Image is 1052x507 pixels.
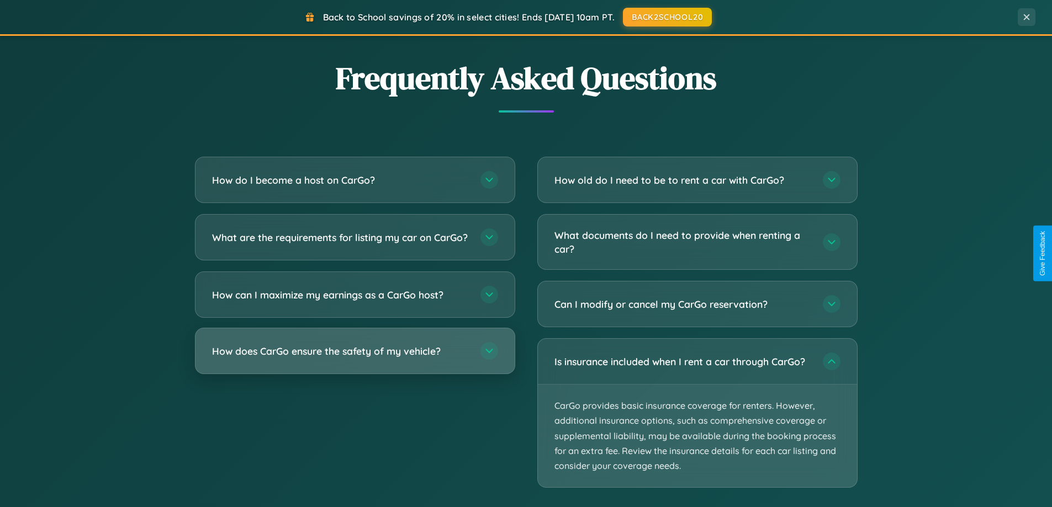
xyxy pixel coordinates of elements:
p: CarGo provides basic insurance coverage for renters. However, additional insurance options, such ... [538,385,857,487]
h3: Is insurance included when I rent a car through CarGo? [554,355,812,369]
h3: How do I become a host on CarGo? [212,173,469,187]
span: Back to School savings of 20% in select cities! Ends [DATE] 10am PT. [323,12,615,23]
h3: How can I maximize my earnings as a CarGo host? [212,288,469,302]
h3: How does CarGo ensure the safety of my vehicle? [212,344,469,358]
h3: Can I modify or cancel my CarGo reservation? [554,297,812,311]
button: BACK2SCHOOL20 [623,8,712,26]
h3: What documents do I need to provide when renting a car? [554,228,812,255]
div: Give Feedback [1039,231,1046,276]
h3: How old do I need to be to rent a car with CarGo? [554,173,812,187]
h2: Frequently Asked Questions [195,57,858,99]
h3: What are the requirements for listing my car on CarGo? [212,231,469,244]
